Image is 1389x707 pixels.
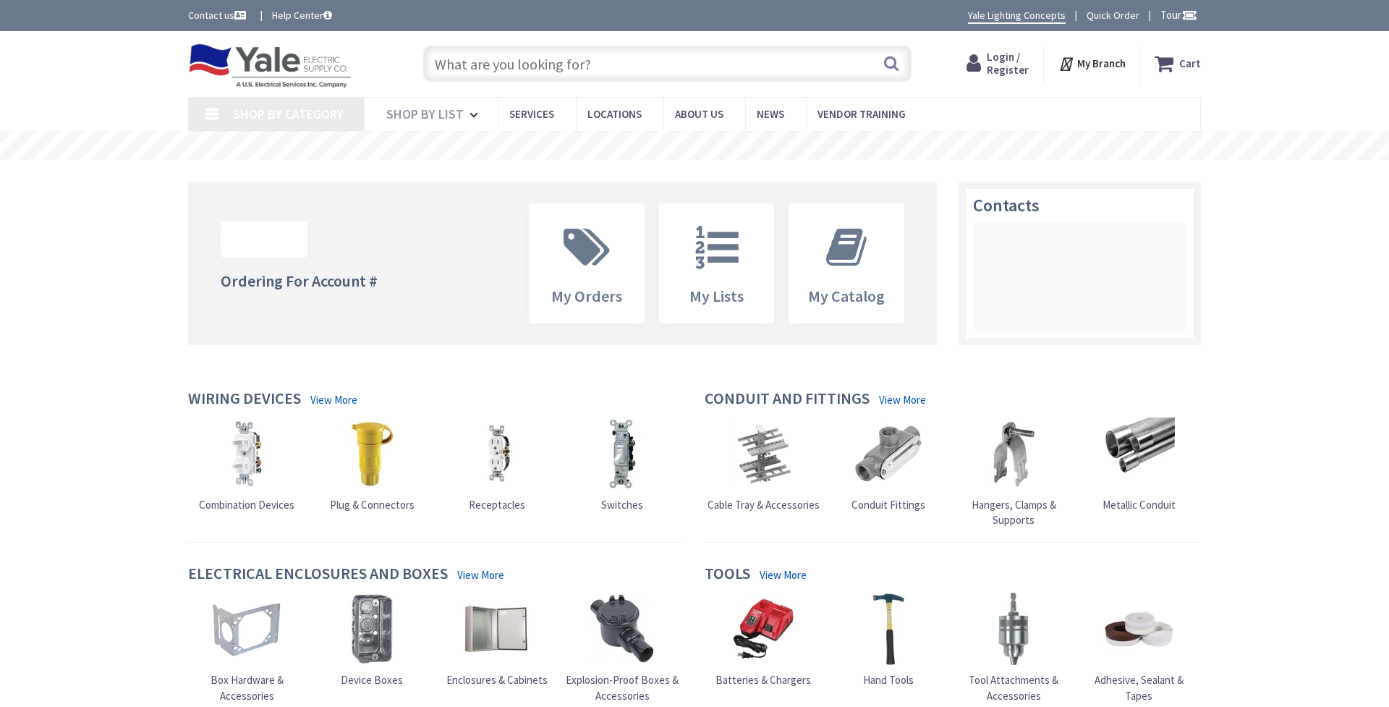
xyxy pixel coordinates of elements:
[221,272,378,289] h4: Ordering For Account #
[973,196,1186,215] h3: Contacts
[1103,418,1175,490] img: Metallic Conduit
[423,46,912,82] input: What are you looking for?
[461,418,533,490] img: Receptacles
[469,498,525,512] span: Receptacles
[586,593,658,665] img: Explosion-Proof Boxes & Accessories
[968,8,1066,24] a: Yale Lighting Concepts
[715,593,811,687] a: Batteries & Chargers Batteries & Chargers
[727,593,799,665] img: Batteries & Chargers
[564,593,682,703] a: Explosion-Proof Boxes & Accessories Explosion-Proof Boxes & Accessories
[551,286,622,306] span: My Orders
[330,498,415,512] span: Plug & Connectors
[708,498,820,512] span: Cable Tray & Accessories
[586,418,658,512] a: Switches Switches
[851,418,925,512] a: Conduit Fittings Conduit Fittings
[188,564,448,585] h4: Electrical Enclosures and Boxes
[461,418,533,512] a: Receptacles Receptacles
[211,673,284,702] span: Box Hardware & Accessories
[336,593,408,687] a: Device Boxes Device Boxes
[808,286,885,306] span: My Catalog
[705,389,870,410] h4: Conduit and Fittings
[211,418,283,490] img: Combination Devices
[817,107,906,121] span: Vendor Training
[705,564,750,585] h4: Tools
[852,593,925,665] img: Hand Tools
[446,673,548,687] span: Enclosures & Cabinets
[851,498,925,512] span: Conduit Fittings
[954,418,1073,528] a: Hangers, Clamps & Supports Hangers, Clamps & Supports
[1095,673,1184,702] span: Adhesive, Sealant & Tapes
[660,204,774,323] a: My Lists
[715,673,811,687] span: Batteries & Chargers
[188,8,249,22] a: Contact us
[1087,8,1139,22] a: Quick Order
[188,43,352,88] img: Yale Electric Supply Co.
[1077,56,1126,70] strong: My Branch
[1058,51,1126,77] div: My Branch
[760,567,807,583] a: View More
[954,593,1073,703] a: Tool Attachments & Accessories Tool Attachments & Accessories
[708,418,820,512] a: Cable Tray & Accessories Cable Tray & Accessories
[879,392,926,407] a: View More
[272,8,332,22] a: Help Center
[187,593,306,703] a: Box Hardware & Accessories Box Hardware & Accessories
[586,418,658,490] img: Switches
[199,418,294,512] a: Combination Devices Combination Devices
[689,286,744,306] span: My Lists
[977,418,1050,490] img: Hangers, Clamps & Supports
[530,204,644,323] a: My Orders
[566,673,679,702] span: Explosion-Proof Boxes & Accessories
[852,593,925,687] a: Hand Tools Hand Tools
[386,106,464,122] span: Shop By List
[987,50,1029,77] span: Login / Register
[852,418,925,490] img: Conduit Fittings
[330,418,415,512] a: Plug & Connectors Plug & Connectors
[972,498,1056,527] span: Hangers, Clamps & Supports
[1079,593,1198,703] a: Adhesive, Sealant & Tapes Adhesive, Sealant & Tapes
[336,593,408,665] img: Device Boxes
[461,593,533,665] img: Enclosures & Cabinets
[1160,8,1197,22] span: Tour
[509,107,554,121] span: Services
[1155,51,1201,77] a: Cart
[188,389,301,410] h4: Wiring Devices
[977,593,1050,665] img: Tool Attachments & Accessories
[863,673,914,687] span: Hand Tools
[341,673,403,687] span: Device Boxes
[675,107,723,121] span: About Us
[199,498,294,512] span: Combination Devices
[336,418,408,490] img: Plug & Connectors
[789,204,904,323] a: My Catalog
[446,593,548,687] a: Enclosures & Cabinets Enclosures & Cabinets
[310,392,357,407] a: View More
[969,673,1058,702] span: Tool Attachments & Accessories
[1103,418,1176,512] a: Metallic Conduit Metallic Conduit
[1179,51,1201,77] strong: Cart
[967,51,1029,77] a: Login / Register
[1103,498,1176,512] span: Metallic Conduit
[233,106,344,122] span: Shop By Category
[727,418,799,490] img: Cable Tray & Accessories
[211,593,283,665] img: Box Hardware & Accessories
[457,567,504,583] a: View More
[757,107,784,121] span: News
[587,107,642,121] span: Locations
[601,498,643,512] span: Switches
[1103,593,1175,665] img: Adhesive, Sealant & Tapes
